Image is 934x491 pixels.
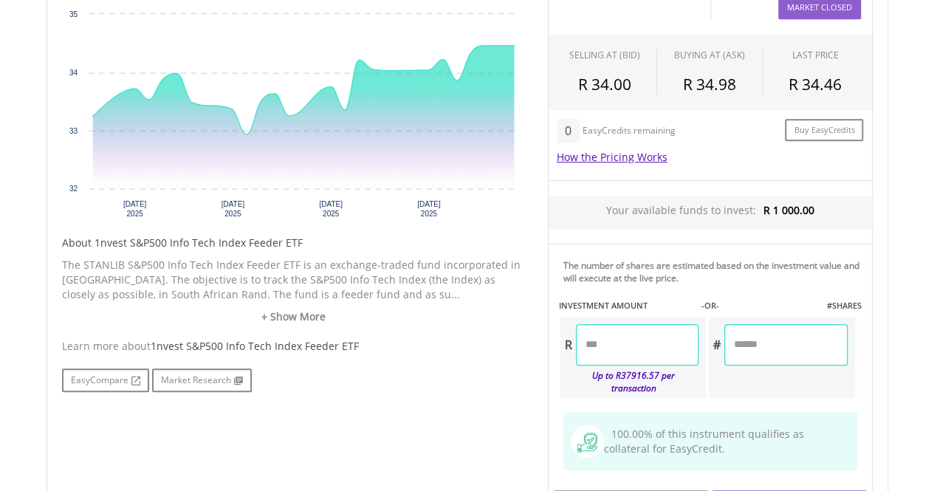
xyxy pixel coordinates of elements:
[62,339,526,354] div: Learn more about
[62,7,526,228] svg: Interactive chart
[709,324,724,365] div: #
[763,203,814,217] span: R 1 000.00
[604,427,804,456] span: 100.00% of this instrument qualifies as collateral for EasyCredit.
[577,74,631,95] span: R 34.00
[792,49,839,61] div: LAST PRICE
[69,185,78,193] text: 32
[557,119,580,143] div: 0
[62,309,526,324] a: + Show More
[62,236,526,250] h5: About 1nvest S&P500 Info Tech Index Feeder ETF
[69,10,78,18] text: 35
[674,49,745,61] span: BUYING AT (ASK)
[62,7,526,228] div: Chart. Highcharts interactive chart.
[417,200,441,218] text: [DATE] 2025
[785,119,863,142] a: Buy EasyCredits
[789,74,842,95] span: R 34.46
[560,365,699,398] div: Up to R37916.57 per transaction
[221,200,244,218] text: [DATE] 2025
[563,259,866,284] div: The number of shares are estimated based on the investment value and will execute at the live price.
[826,300,861,312] label: #SHARES
[319,200,343,218] text: [DATE] 2025
[577,433,597,453] img: collateral-qualifying-green.svg
[69,127,78,135] text: 33
[559,300,648,312] label: INVESTMENT AMOUNT
[701,300,718,312] label: -OR-
[569,49,639,61] div: SELLING AT (BID)
[683,74,736,95] span: R 34.98
[549,196,872,229] div: Your available funds to invest:
[69,69,78,77] text: 34
[62,368,149,392] a: EasyCompare
[560,324,576,365] div: R
[123,200,146,218] text: [DATE] 2025
[583,126,676,138] div: EasyCredits remaining
[62,258,526,302] p: The STANLIB S&P500 Info Tech Index Feeder ETF is an exchange-traded fund incorporated in [GEOGRAP...
[152,368,252,392] a: Market Research
[151,339,359,353] span: 1nvest S&P500 Info Tech Index Feeder ETF
[557,150,667,164] a: How the Pricing Works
